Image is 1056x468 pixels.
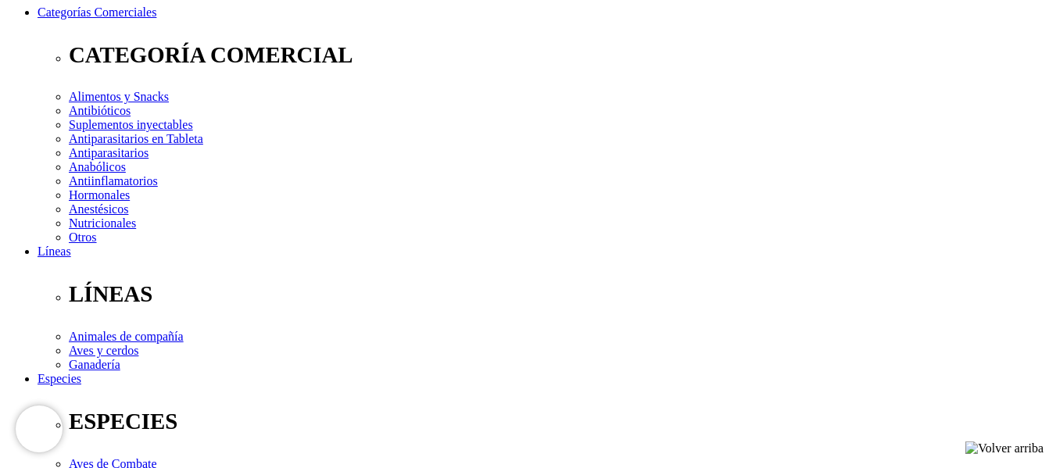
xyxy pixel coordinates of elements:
[38,245,71,258] a: Líneas
[69,146,149,159] a: Antiparasitarios
[38,372,81,385] a: Especies
[69,281,1050,307] p: LÍNEAS
[69,104,131,117] a: Antibióticos
[69,160,126,173] a: Anabólicos
[69,188,130,202] a: Hormonales
[965,441,1043,455] img: Volver arriba
[69,216,136,230] a: Nutricionales
[69,202,128,216] a: Anestésicos
[69,118,193,131] a: Suplementos inyectables
[69,42,1050,68] p: CATEGORÍA COMERCIAL
[69,90,169,103] a: Alimentos y Snacks
[69,174,158,188] a: Antiinflamatorios
[69,358,120,371] a: Ganadería
[69,344,138,357] a: Aves y cerdos
[69,132,203,145] a: Antiparasitarios en Tableta
[69,330,184,343] a: Animales de compañía
[69,230,97,244] a: Otros
[69,409,1050,434] p: ESPECIES
[38,5,156,19] a: Categorías Comerciales
[16,405,63,452] iframe: Brevo live chat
